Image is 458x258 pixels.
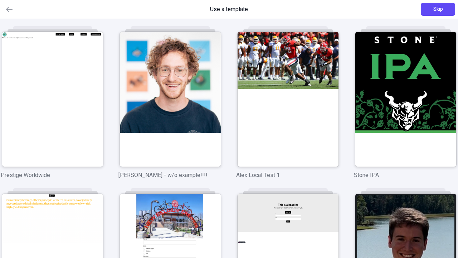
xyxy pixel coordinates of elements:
span: Skip [433,5,443,13]
button: Skip [421,3,455,16]
span: Use a template [210,5,248,14]
p: Stone IPA [354,171,457,180]
p: [PERSON_NAME] - w/o example!!!! [118,171,222,180]
p: Prestige Worldwide [1,171,104,180]
p: Alex Local Test 1 [236,171,340,180]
